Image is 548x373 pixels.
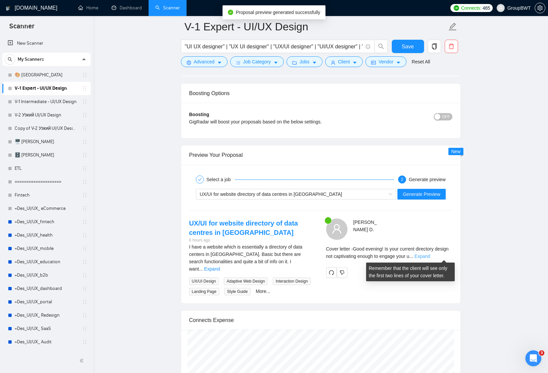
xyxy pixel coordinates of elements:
span: holder [82,206,87,211]
span: caret-down [217,60,222,65]
span: holder [82,273,87,278]
span: holder [82,259,87,265]
div: Preview Your Proposal [189,145,452,164]
span: Scanner [4,21,40,35]
span: idcard [371,60,376,65]
a: +Des_UI/UX_ Redesign [15,309,78,322]
a: V-2 Узкий UI/UX Design [15,108,78,122]
span: Vendor [378,58,393,65]
button: dislike [337,267,347,278]
li: New Scanner [2,37,91,50]
span: 465 [483,4,490,12]
span: Jobs [299,58,309,65]
span: [PERSON_NAME] D . [353,220,377,232]
span: holder [82,313,87,318]
span: holder [82,166,87,171]
span: OFF [442,113,450,120]
a: +Des_UI/UX_education [15,255,78,269]
span: holder [82,139,87,144]
a: +Des_UI/UX_mobile [15,242,78,255]
button: redo [326,267,337,278]
span: Proposal preview generated successfully [236,10,320,15]
span: user [498,6,503,10]
input: Scanner name... [185,18,447,35]
span: holder [82,72,87,78]
button: userClientcaret-down [325,56,363,67]
a: Fintech [15,189,78,202]
a: More... [256,289,271,294]
span: double-left [79,357,86,364]
div: 6 hours ago [189,237,315,244]
img: logo [6,3,10,14]
div: Remember that the client will see only the first two lines of your cover letter. [366,263,455,281]
span: ... [409,254,413,259]
span: info-circle [366,44,370,49]
span: caret-down [312,60,317,65]
a: V-1 Intermediate - UI/UX Design [15,95,78,108]
span: Adaptive Web Design [224,278,268,285]
input: Search Freelance Jobs... [185,42,363,51]
a: +Des_UI/UX_health [15,229,78,242]
span: New [451,149,460,154]
span: caret-down [352,60,357,65]
a: V-1 Expert - UI/UX Design [15,82,78,95]
a: +Des_UI/UX_fintech [15,215,78,229]
span: Cover letter - Good evening! Is your current directory design not captivating enough to engage yo... [326,246,449,259]
span: holder [82,326,87,331]
a: 🖥️ [PERSON_NAME] [15,135,78,148]
span: redo [326,270,336,275]
button: search [374,40,388,53]
span: check-circle [228,10,233,15]
div: Select a job [207,175,235,183]
span: 2 [401,177,403,182]
span: My Scanners [18,53,44,66]
span: UX/UI for website directory of data centres in [GEOGRAPHIC_DATA] [200,192,342,197]
span: Job Category [243,58,271,65]
span: Generate Preview [403,191,440,198]
span: holder [82,246,87,251]
span: holder [82,299,87,305]
span: holder [82,339,87,345]
a: Reset All [412,58,430,65]
div: I have a website which is essentially a directory of data centers in Australia. Basic but there a... [189,243,315,273]
a: +Des_UI/UX_ Audit [15,335,78,349]
span: I have a website which is essentially a directory of data centers in [GEOGRAPHIC_DATA]. Basic but... [189,244,302,272]
span: Landing Page [189,288,219,295]
span: holder [82,219,87,225]
a: +Des_UI/UX_ eCommerce [15,202,78,215]
button: setting [535,3,545,13]
span: delete [445,43,458,49]
a: New Scanner [8,37,85,50]
span: user [331,224,342,234]
div: Generate preview [409,175,446,183]
span: holder [82,126,87,131]
div: Connects Expense [189,311,452,330]
span: holder [82,179,87,184]
a: Expand [204,266,220,272]
span: UX/UI Design [189,278,219,285]
div: GigRadar will boost your proposals based on the below settings. [189,118,387,125]
button: copy [428,40,441,53]
span: copy [428,43,441,49]
div: Remember that the client will see only the first two lines of your cover letter. [326,245,452,260]
span: holder [82,112,87,118]
button: Generate Preview [397,189,445,200]
span: Connects: [461,4,481,12]
button: folderJobscaret-down [286,56,322,67]
button: idcardVendorcaret-down [365,56,406,67]
a: +Des_UI/UX_ SaaS [15,322,78,335]
b: Boosting [189,112,210,117]
button: settingAdvancedcaret-down [181,56,228,67]
a: +Des_UI/UX_b2b [15,269,78,282]
button: search [5,54,15,65]
a: searchScanner [155,5,180,11]
span: holder [82,152,87,158]
span: caret-down [396,60,401,65]
span: Advanced [194,58,215,65]
a: 🗄️ [PERSON_NAME] [15,148,78,162]
span: search [5,57,15,62]
button: Save [392,40,424,53]
span: folder [292,60,297,65]
span: holder [82,86,87,91]
a: setting [535,5,545,11]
